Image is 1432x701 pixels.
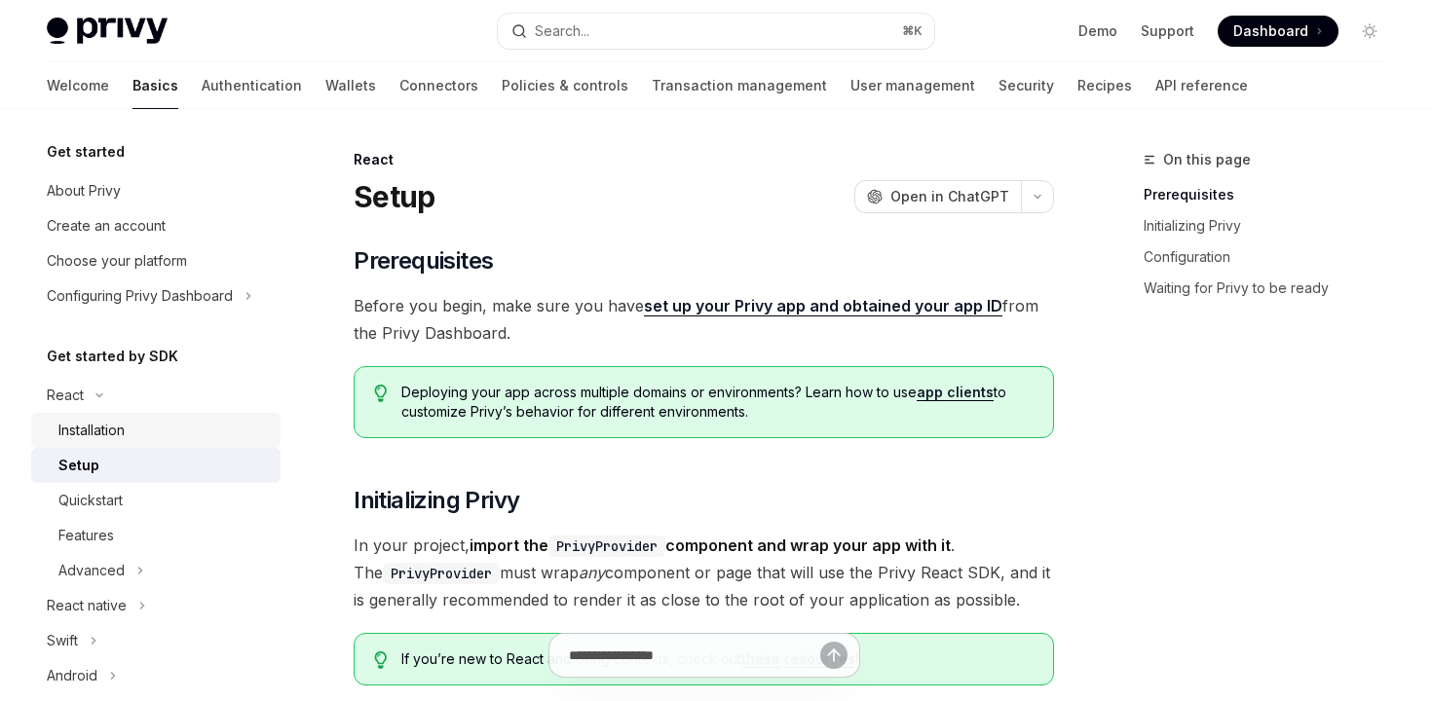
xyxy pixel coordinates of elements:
[470,535,951,555] strong: import the component and wrap your app with it
[58,489,123,512] div: Quickstart
[47,664,97,687] div: Android
[820,642,848,669] button: Send message
[354,292,1054,347] span: Before you begin, make sure you have from the Privy Dashboard.
[1163,148,1251,171] span: On this page
[31,518,281,553] a: Features
[535,19,589,43] div: Search...
[31,243,281,278] a: Choose your platform
[644,296,1002,316] a: set up your Privy app and obtained your app ID
[354,179,434,214] h1: Setup
[548,535,665,557] code: PrivyProvider
[401,383,1034,422] span: Deploying your app across multiple domains or environments? Learn how to use to customize Privy’s...
[1233,21,1308,41] span: Dashboard
[31,483,281,518] a: Quickstart
[31,413,281,448] a: Installation
[132,62,178,109] a: Basics
[383,563,500,584] code: PrivyProvider
[47,62,109,109] a: Welcome
[202,62,302,109] a: Authentication
[47,284,233,308] div: Configuring Privy Dashboard
[31,173,281,208] a: About Privy
[999,62,1054,109] a: Security
[47,384,84,407] div: React
[890,187,1009,206] span: Open in ChatGPT
[498,14,933,49] button: Search...⌘K
[47,140,125,164] h5: Get started
[58,524,114,547] div: Features
[579,563,605,582] em: any
[47,249,187,273] div: Choose your platform
[31,208,281,243] a: Create an account
[47,629,78,652] div: Swift
[854,180,1021,213] button: Open in ChatGPT
[47,594,127,617] div: React native
[354,532,1054,613] span: In your project, . The must wrap component or page that will use the Privy React SDK, and it is g...
[354,150,1054,169] div: React
[1155,62,1248,109] a: API reference
[1144,273,1401,304] a: Waiting for Privy to be ready
[652,62,827,109] a: Transaction management
[1077,62,1132,109] a: Recipes
[58,559,125,582] div: Advanced
[399,62,478,109] a: Connectors
[47,179,121,203] div: About Privy
[58,419,125,442] div: Installation
[1144,179,1401,210] a: Prerequisites
[917,384,994,401] a: app clients
[502,62,628,109] a: Policies & controls
[1144,241,1401,273] a: Configuration
[58,454,99,477] div: Setup
[1144,210,1401,241] a: Initializing Privy
[1218,16,1338,47] a: Dashboard
[47,18,168,45] img: light logo
[325,62,376,109] a: Wallets
[1141,21,1194,41] a: Support
[47,345,178,368] h5: Get started by SDK
[850,62,975,109] a: User management
[1354,16,1385,47] button: Toggle dark mode
[1078,21,1117,41] a: Demo
[374,385,388,402] svg: Tip
[354,485,519,516] span: Initializing Privy
[31,448,281,483] a: Setup
[47,214,166,238] div: Create an account
[354,245,493,277] span: Prerequisites
[902,23,923,39] span: ⌘ K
